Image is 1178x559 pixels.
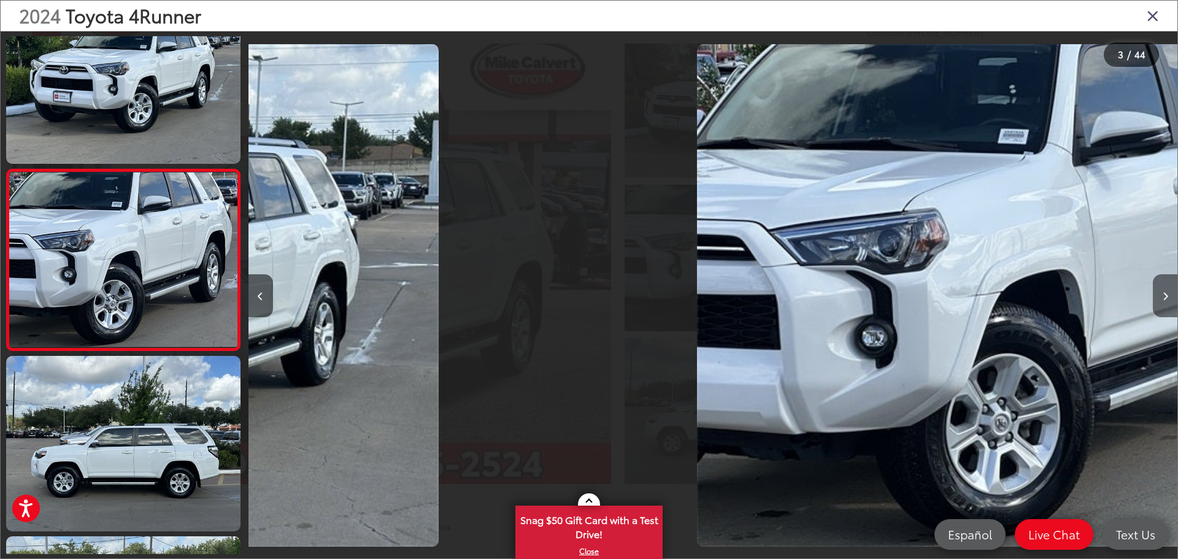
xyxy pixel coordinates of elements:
[66,2,201,28] span: Toyota 4Runner
[1153,274,1177,317] button: Next image
[1022,526,1086,542] span: Live Chat
[1015,519,1093,550] a: Live Chat
[1103,519,1169,550] a: Text Us
[1126,50,1132,59] span: /
[1134,47,1145,61] span: 44
[7,172,239,347] img: 2024 Toyota 4Runner SR5 Premium
[19,2,61,28] span: 2024
[1110,526,1161,542] span: Text Us
[4,354,242,533] img: 2024 Toyota 4Runner SR5 Premium
[934,519,1006,550] a: Español
[517,507,661,544] span: Snag $50 Gift Card with a Test Drive!
[942,526,998,542] span: Español
[1118,47,1123,61] span: 3
[248,274,273,317] button: Previous image
[1147,7,1159,23] i: Close gallery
